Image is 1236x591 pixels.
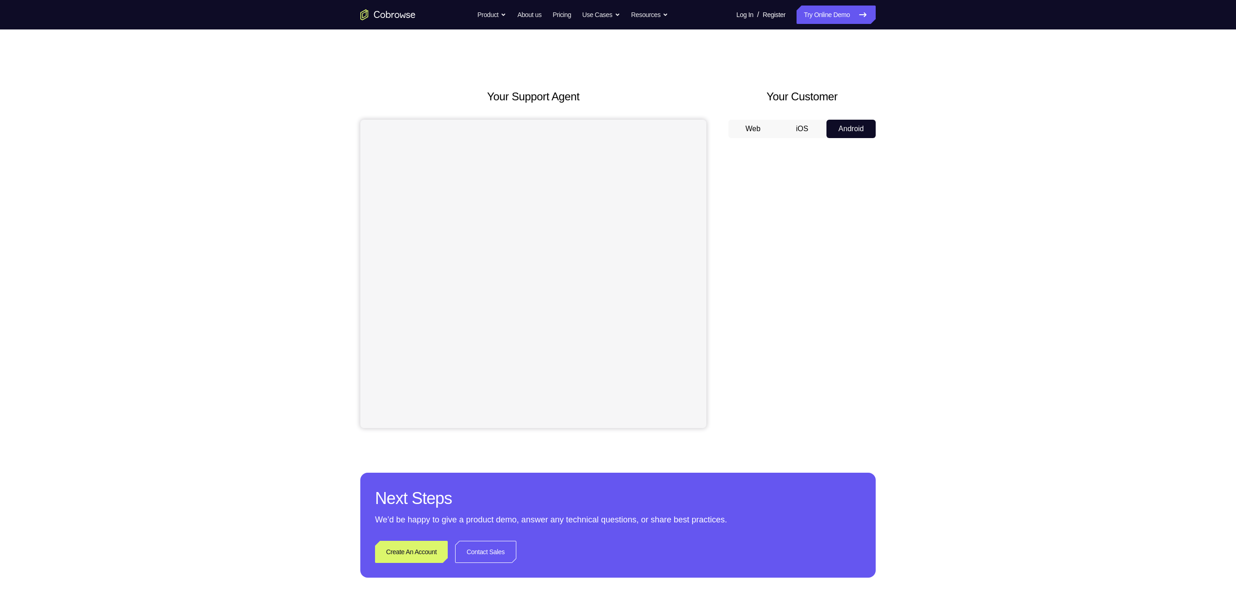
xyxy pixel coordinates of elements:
[375,541,448,563] a: Create An Account
[360,120,706,428] iframe: Agent
[728,120,778,138] button: Web
[375,487,861,510] h2: Next Steps
[736,6,753,24] a: Log In
[360,88,706,105] h2: Your Support Agent
[478,6,507,24] button: Product
[553,6,571,24] a: Pricing
[455,541,516,563] a: Contact Sales
[582,6,620,24] button: Use Cases
[826,120,876,138] button: Android
[360,9,416,20] a: Go to the home page
[517,6,541,24] a: About us
[375,513,861,526] p: We’d be happy to give a product demo, answer any technical questions, or share best practices.
[728,88,876,105] h2: Your Customer
[778,120,827,138] button: iOS
[631,6,669,24] button: Resources
[763,6,785,24] a: Register
[757,9,759,20] span: /
[797,6,876,24] a: Try Online Demo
